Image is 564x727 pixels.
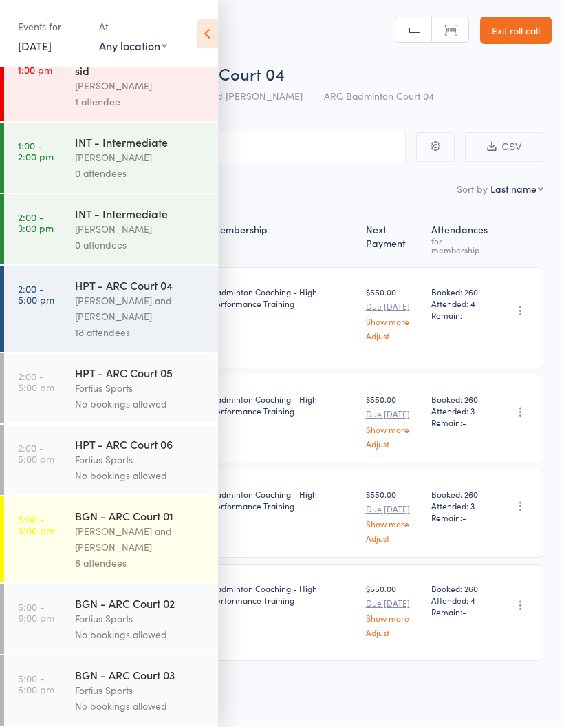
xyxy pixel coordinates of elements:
div: No bookings allowed [75,698,206,714]
div: Badminton Coaching - High Performance Training [211,286,354,309]
time: 12:00 - 1:00 pm [18,53,52,75]
div: Any location [99,38,167,53]
div: [PERSON_NAME] [75,149,206,165]
div: HPT - ARC Court 04 [75,277,206,293]
div: Fortius Sports [75,380,206,396]
div: $550.00 [366,393,420,447]
div: No bookings allowed [75,396,206,412]
a: Adjust [366,439,420,448]
div: $550.00 [366,582,420,637]
div: Next Payment [360,215,426,261]
span: Remain: [431,417,488,428]
div: Fortius Sports [75,452,206,467]
time: 5:00 - 6:00 pm [18,601,54,623]
div: Fortius Sports [75,682,206,698]
div: [PERSON_NAME] [75,221,206,237]
span: Attended: 3 [431,500,488,512]
div: Badminton Coaching - High Performance Training [211,488,354,512]
div: Events for [18,15,85,38]
time: 2:00 - 5:00 pm [18,370,54,392]
a: Show more [366,425,420,434]
a: 2:00 -5:00 pmHPT - ARC Court 06Fortius SportsNo bookings allowed [4,425,218,495]
div: 6 attendees [75,555,206,571]
div: BGN - ARC Court 02 [75,596,206,611]
div: $550.00 [366,488,420,542]
a: 2:00 -3:00 pmINT - Intermediate[PERSON_NAME]0 attendees [4,194,218,264]
a: 2:00 -5:00 pmHPT - ARC Court 05Fortius SportsNo bookings allowed [4,353,218,423]
span: Attended: 4 [431,297,488,309]
span: Booked: 260 [431,286,488,297]
div: 18 attendees [75,324,206,340]
a: 12:00 -1:00 pmPRV - Private Training c1 sid[PERSON_NAME]1 attendee [4,36,218,121]
a: 5:00 -6:00 pmBGN - ARC Court 03Fortius SportsNo bookings allowed [4,655,218,726]
a: 2:00 -5:00 pmHPT - ARC Court 04[PERSON_NAME] and [PERSON_NAME]18 attendees [4,266,218,352]
div: Last name [490,182,536,196]
div: HPT - ARC Court 05 [75,365,206,380]
div: $550.00 [366,286,420,340]
div: Fortius Sports [75,611,206,626]
a: Show more [366,519,420,528]
div: At [99,15,167,38]
a: 5:00 -6:00 pmBGN - ARC Court 02Fortius SportsNo bookings allowed [4,584,218,654]
time: 1:00 - 2:00 pm [18,140,54,162]
span: Attended: 4 [431,594,488,606]
time: 2:00 - 5:00 pm [18,442,54,464]
div: No bookings allowed [75,467,206,483]
div: [PERSON_NAME] [75,78,206,94]
div: for membership [431,236,488,254]
span: - [462,309,466,321]
span: Booked: 260 [431,488,488,500]
div: [PERSON_NAME] and [PERSON_NAME] [75,293,206,324]
span: - [462,606,466,618]
div: 0 attendees [75,237,206,253]
div: Atten­dances [426,215,493,261]
span: Booked: 260 [431,582,488,594]
div: Badminton Coaching - High Performance Training [211,393,354,417]
div: No bookings allowed [75,626,206,642]
span: Remain: [431,606,488,618]
a: Show more [366,613,420,622]
div: Badminton Coaching - High Performance Training [211,582,354,606]
time: 2:00 - 5:00 pm [18,283,54,305]
div: [PERSON_NAME] and [PERSON_NAME] [75,523,206,555]
time: 2:00 - 3:00 pm [18,211,54,233]
label: Sort by [457,182,488,196]
a: 1:00 -2:00 pmINT - Intermediate[PERSON_NAME]0 attendees [4,123,218,193]
span: - [462,417,466,428]
div: Membership [206,215,360,261]
div: 0 attendees [75,165,206,181]
div: INT - Intermediate [75,206,206,221]
a: Exit roll call [480,17,552,44]
a: [DATE] [18,38,52,53]
small: Due [DATE] [366,598,420,608]
span: Attended: 3 [431,405,488,417]
a: Show more [366,317,420,326]
small: Due [DATE] [366,504,420,514]
div: BGN - ARC Court 01 [75,508,206,523]
span: ARC Badminton Court 04 [324,89,434,103]
small: Due [DATE] [366,409,420,419]
a: Adjust [366,628,420,637]
span: Remain: [431,512,488,523]
span: - [462,512,466,523]
a: 5:00 -6:00 pmBGN - ARC Court 01[PERSON_NAME] and [PERSON_NAME]6 attendees [4,496,218,582]
time: 5:00 - 6:00 pm [18,514,54,536]
div: HPT - ARC Court 06 [75,436,206,452]
span: Remain: [431,309,488,321]
div: INT - Intermediate [75,134,206,149]
a: Adjust [366,534,420,542]
div: BGN - ARC Court 03 [75,667,206,682]
span: Booked: 260 [431,393,488,405]
time: 5:00 - 6:00 pm [18,673,54,695]
a: Adjust [366,331,420,340]
small: Due [DATE] [366,302,420,311]
button: CSV [465,132,543,162]
div: 1 attendee [75,94,206,109]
